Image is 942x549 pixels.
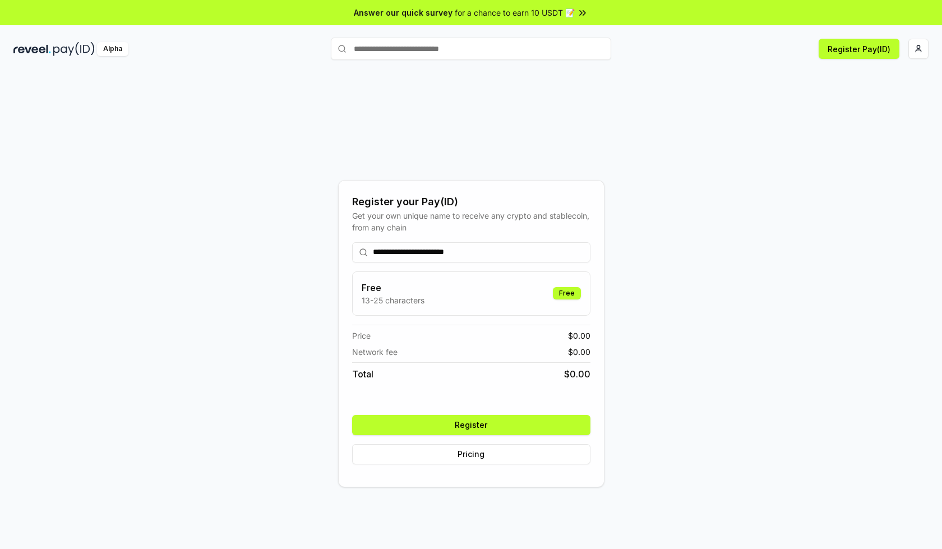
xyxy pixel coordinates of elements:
span: $ 0.00 [564,367,590,381]
span: Answer our quick survey [354,7,452,19]
span: $ 0.00 [568,346,590,358]
span: $ 0.00 [568,330,590,342]
span: for a chance to earn 10 USDT 📝 [455,7,575,19]
button: Register Pay(ID) [819,39,899,59]
div: Alpha [97,42,128,56]
p: 13-25 characters [362,294,424,306]
img: pay_id [53,42,95,56]
div: Get your own unique name to receive any crypto and stablecoin, from any chain [352,210,590,233]
div: Free [553,287,581,299]
span: Total [352,367,373,381]
img: reveel_dark [13,42,51,56]
button: Pricing [352,444,590,464]
div: Register your Pay(ID) [352,194,590,210]
button: Register [352,415,590,435]
span: Price [352,330,371,342]
span: Network fee [352,346,398,358]
h3: Free [362,281,424,294]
